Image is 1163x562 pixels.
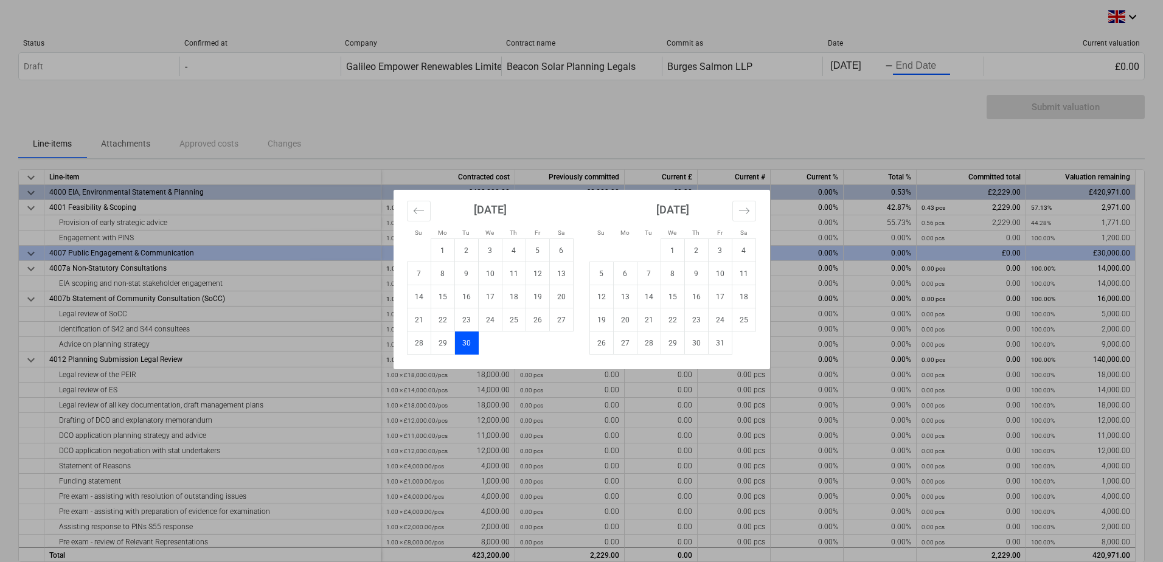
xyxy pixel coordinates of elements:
td: Choose Sunday, September 21, 2025 as your check-out date. It's available. [407,308,431,331]
td: Choose Sunday, September 28, 2025 as your check-out date. It's available. [407,331,431,355]
td: Choose Friday, October 10, 2025 as your check-out date. It's available. [708,262,732,285]
small: Th [510,229,517,236]
small: We [485,229,494,236]
td: Choose Thursday, October 16, 2025 as your check-out date. It's available. [684,285,708,308]
small: Tu [462,229,470,236]
td: Choose Wednesday, September 17, 2025 as your check-out date. It's available. [478,285,502,308]
td: Choose Monday, October 27, 2025 as your check-out date. It's available. [613,331,637,355]
td: Choose Thursday, September 4, 2025 as your check-out date. It's available. [502,239,526,262]
td: Choose Monday, October 20, 2025 as your check-out date. It's available. [613,308,637,331]
td: Choose Friday, September 26, 2025 as your check-out date. It's available. [526,308,549,331]
strong: [DATE] [474,203,507,216]
td: Choose Monday, September 8, 2025 as your check-out date. It's available. [431,262,454,285]
td: Choose Wednesday, October 15, 2025 as your check-out date. It's available. [661,285,684,308]
td: Choose Tuesday, September 23, 2025 as your check-out date. It's available. [454,308,478,331]
td: Choose Thursday, October 30, 2025 as your check-out date. It's available. [684,331,708,355]
small: Sa [558,229,564,236]
td: Choose Tuesday, September 16, 2025 as your check-out date. It's available. [454,285,478,308]
td: Choose Tuesday, October 28, 2025 as your check-out date. It's available. [637,331,661,355]
td: Choose Sunday, October 5, 2025 as your check-out date. It's available. [589,262,613,285]
button: Move forward to switch to the next month. [732,201,756,221]
td: Choose Saturday, October 11, 2025 as your check-out date. It's available. [732,262,755,285]
small: Su [597,229,605,236]
td: Choose Friday, September 5, 2025 as your check-out date. It's available. [526,239,549,262]
td: Choose Sunday, September 14, 2025 as your check-out date. It's available. [407,285,431,308]
td: Choose Monday, September 29, 2025 as your check-out date. It's available. [431,331,454,355]
td: Choose Wednesday, October 22, 2025 as your check-out date. It's available. [661,308,684,331]
td: Choose Friday, October 31, 2025 as your check-out date. It's available. [708,331,732,355]
td: Choose Friday, October 17, 2025 as your check-out date. It's available. [708,285,732,308]
td: Choose Saturday, September 27, 2025 as your check-out date. It's available. [549,308,573,331]
div: Calendar [394,190,770,369]
td: Choose Wednesday, September 3, 2025 as your check-out date. It's available. [478,239,502,262]
td: Choose Wednesday, September 10, 2025 as your check-out date. It's available. [478,262,502,285]
strong: [DATE] [656,203,689,216]
td: Choose Saturday, October 18, 2025 as your check-out date. It's available. [732,285,755,308]
td: Choose Monday, October 13, 2025 as your check-out date. It's available. [613,285,637,308]
td: Choose Wednesday, October 1, 2025 as your check-out date. It's available. [661,239,684,262]
td: Choose Saturday, October 4, 2025 as your check-out date. It's available. [732,239,755,262]
td: Choose Thursday, September 18, 2025 as your check-out date. It's available. [502,285,526,308]
td: Choose Saturday, September 13, 2025 as your check-out date. It's available. [549,262,573,285]
td: Choose Monday, October 6, 2025 as your check-out date. It's available. [613,262,637,285]
td: Choose Thursday, October 23, 2025 as your check-out date. It's available. [684,308,708,331]
small: We [668,229,676,236]
td: Choose Tuesday, October 14, 2025 as your check-out date. It's available. [637,285,661,308]
td: Choose Saturday, October 25, 2025 as your check-out date. It's available. [732,308,755,331]
small: Sa [740,229,747,236]
td: Choose Tuesday, October 21, 2025 as your check-out date. It's available. [637,308,661,331]
td: Choose Friday, September 19, 2025 as your check-out date. It's available. [526,285,549,308]
small: Su [415,229,422,236]
small: Mo [620,229,630,236]
small: Fr [717,229,723,236]
td: Choose Thursday, October 9, 2025 as your check-out date. It's available. [684,262,708,285]
small: Th [692,229,700,236]
small: Mo [438,229,447,236]
td: Choose Wednesday, September 24, 2025 as your check-out date. It's available. [478,308,502,331]
td: Choose Monday, September 1, 2025 as your check-out date. It's available. [431,239,454,262]
td: Choose Saturday, September 6, 2025 as your check-out date. It's available. [549,239,573,262]
small: Fr [535,229,540,236]
td: Choose Tuesday, October 7, 2025 as your check-out date. It's available. [637,262,661,285]
td: Choose Wednesday, October 8, 2025 as your check-out date. It's available. [661,262,684,285]
td: Choose Thursday, September 25, 2025 as your check-out date. It's available. [502,308,526,331]
td: Choose Friday, September 12, 2025 as your check-out date. It's available. [526,262,549,285]
td: Choose Sunday, October 12, 2025 as your check-out date. It's available. [589,285,613,308]
td: Choose Friday, October 3, 2025 as your check-out date. It's available. [708,239,732,262]
td: Choose Sunday, October 19, 2025 as your check-out date. It's available. [589,308,613,331]
td: Choose Tuesday, September 9, 2025 as your check-out date. It's available. [454,262,478,285]
td: Choose Monday, September 22, 2025 as your check-out date. It's available. [431,308,454,331]
td: Choose Sunday, September 7, 2025 as your check-out date. It's available. [407,262,431,285]
td: Choose Monday, September 15, 2025 as your check-out date. It's available. [431,285,454,308]
small: Tu [645,229,652,236]
td: Choose Wednesday, October 29, 2025 as your check-out date. It's available. [661,331,684,355]
td: Choose Thursday, October 2, 2025 as your check-out date. It's available. [684,239,708,262]
td: Choose Saturday, September 20, 2025 as your check-out date. It's available. [549,285,573,308]
td: Choose Thursday, September 11, 2025 as your check-out date. It's available. [502,262,526,285]
td: Choose Friday, October 24, 2025 as your check-out date. It's available. [708,308,732,331]
button: Move backward to switch to the previous month. [407,201,431,221]
td: Choose Tuesday, September 2, 2025 as your check-out date. It's available. [454,239,478,262]
td: Selected. Tuesday, September 30, 2025 [454,331,478,355]
td: Choose Sunday, October 26, 2025 as your check-out date. It's available. [589,331,613,355]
